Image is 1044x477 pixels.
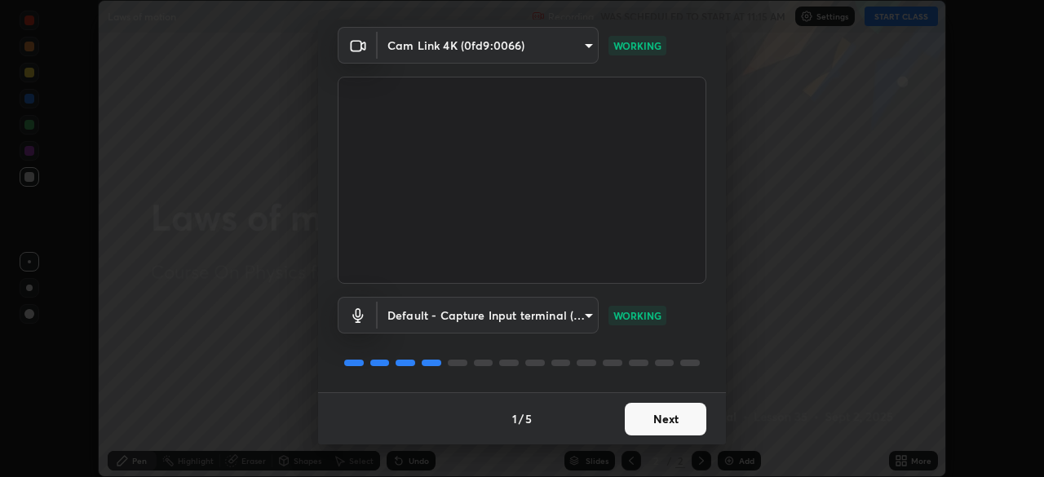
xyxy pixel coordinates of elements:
button: Next [625,403,706,435]
div: Cam Link 4K (0fd9:0066) [378,297,599,333]
p: WORKING [613,38,661,53]
h4: 1 [512,410,517,427]
div: Cam Link 4K (0fd9:0066) [378,27,599,64]
h4: 5 [525,410,532,427]
p: WORKING [613,308,661,323]
h4: / [519,410,524,427]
